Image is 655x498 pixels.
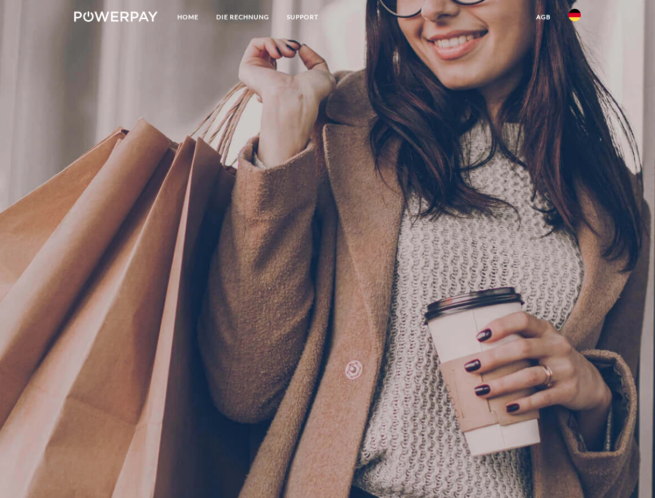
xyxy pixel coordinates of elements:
[207,8,278,26] a: DIE RECHNUNG
[74,11,158,22] img: logo-powerpay-white.svg
[278,8,327,26] a: SUPPORT
[527,8,560,26] a: agb
[568,9,581,21] img: de
[169,8,207,26] a: Home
